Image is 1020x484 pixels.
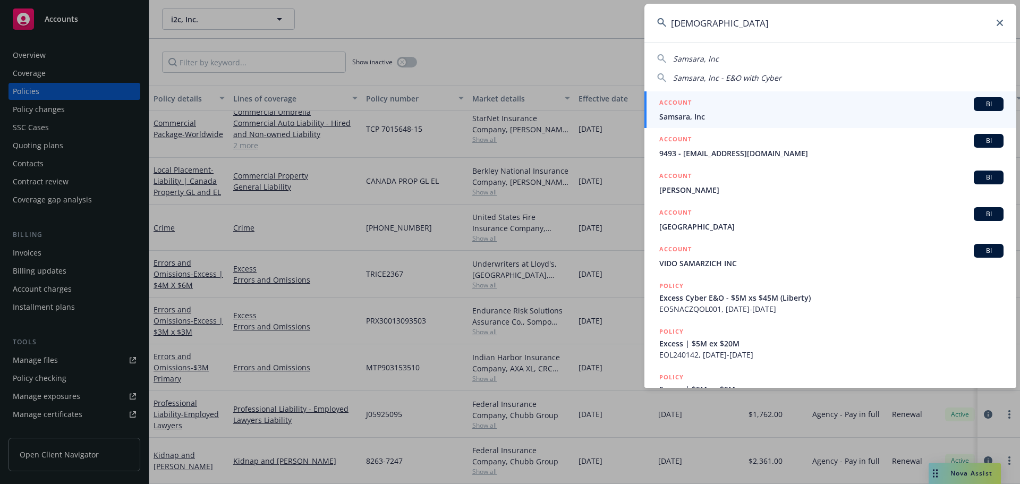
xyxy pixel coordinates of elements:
span: Samsara, Inc [659,111,1004,122]
span: [GEOGRAPHIC_DATA] [659,221,1004,232]
h5: POLICY [659,326,684,337]
a: ACCOUNTBI[GEOGRAPHIC_DATA] [644,201,1016,238]
span: EO5NACZQOL001, [DATE]-[DATE] [659,303,1004,315]
span: 9493 - [EMAIL_ADDRESS][DOMAIN_NAME] [659,148,1004,159]
span: BI [978,173,999,182]
a: POLICYExcess | $5M ex $5M [644,366,1016,412]
h5: ACCOUNT [659,97,692,110]
h5: POLICY [659,372,684,383]
span: Samsara, Inc [673,54,719,64]
h5: ACCOUNT [659,134,692,147]
input: Search... [644,4,1016,42]
h5: POLICY [659,281,684,291]
a: POLICYExcess Cyber E&O - $5M xs $45M (Liberty)EO5NACZQOL001, [DATE]-[DATE] [644,275,1016,320]
span: BI [978,136,999,146]
span: Excess | $5M ex $20M [659,338,1004,349]
h5: ACCOUNT [659,171,692,183]
a: ACCOUNTBIVIDO SAMARZICH INC [644,238,1016,275]
span: BI [978,209,999,219]
h5: ACCOUNT [659,244,692,257]
span: Samsara, Inc - E&O with Cyber [673,73,781,83]
span: VIDO SAMARZICH INC [659,258,1004,269]
span: EOL240142, [DATE]-[DATE] [659,349,1004,360]
a: ACCOUNTBISamsara, Inc [644,91,1016,128]
h5: ACCOUNT [659,207,692,220]
span: BI [978,246,999,256]
span: BI [978,99,999,109]
span: Excess Cyber E&O - $5M xs $45M (Liberty) [659,292,1004,303]
span: [PERSON_NAME] [659,184,1004,196]
a: ACCOUNTBI9493 - [EMAIL_ADDRESS][DOMAIN_NAME] [644,128,1016,165]
a: POLICYExcess | $5M ex $20MEOL240142, [DATE]-[DATE] [644,320,1016,366]
span: Excess | $5M ex $5M [659,384,1004,395]
a: ACCOUNTBI[PERSON_NAME] [644,165,1016,201]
